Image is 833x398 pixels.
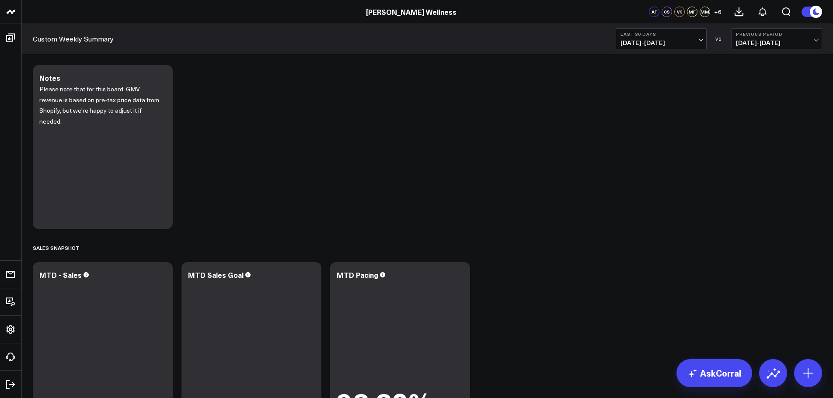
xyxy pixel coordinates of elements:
div: AF [649,7,659,17]
b: Previous Period [736,31,817,37]
span: [DATE] - [DATE] [620,39,702,46]
div: Sales Snapshot [33,238,80,258]
button: Previous Period[DATE]-[DATE] [731,28,822,49]
a: Custom Weekly Summary [33,34,114,44]
p: Please note that for this board, GMV revenue is based on pre-tax price data from Shopify, but we’... [39,84,160,127]
div: Notes [39,73,60,83]
div: CS [662,7,672,17]
div: MTD Sales Goal [188,270,244,280]
button: Last 30 Days[DATE]-[DATE] [616,28,707,49]
div: VS [711,36,727,42]
div: VK [674,7,685,17]
a: AskCorral [676,359,752,387]
b: Last 30 Days [620,31,702,37]
div: MM [700,7,710,17]
a: [PERSON_NAME] Wellness [366,7,457,17]
div: MF [687,7,697,17]
span: + 6 [714,9,721,15]
span: [DATE] - [DATE] [736,39,817,46]
div: MTD Pacing [337,270,378,280]
div: MTD - Sales [39,270,82,280]
button: +6 [712,7,723,17]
